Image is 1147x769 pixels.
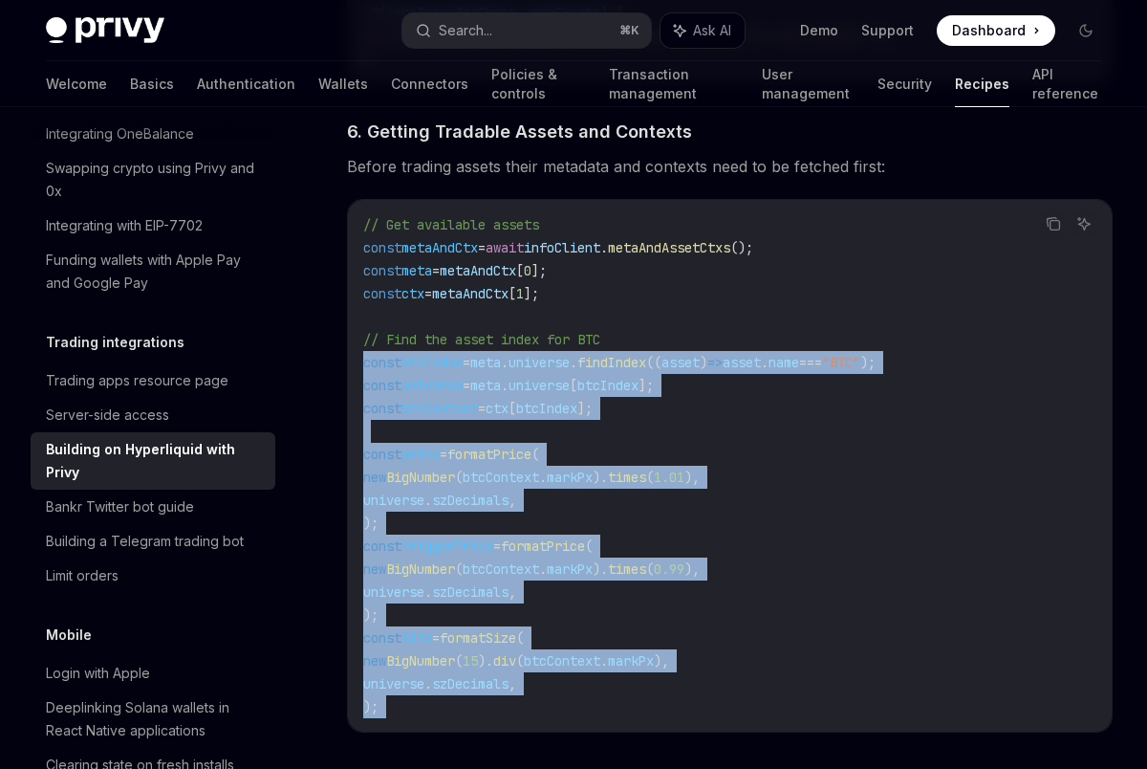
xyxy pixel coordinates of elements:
span: ( [455,652,463,670]
div: Integrating with EIP-7702 [46,214,203,237]
span: ( [531,446,539,463]
span: btcIndex [401,354,463,371]
span: ) [700,354,707,371]
span: = [463,354,470,371]
a: User management [762,61,855,107]
h5: Trading integrations [46,331,184,354]
span: , [509,675,516,692]
a: Swapping crypto using Privy and 0x [31,151,275,209]
a: API reference [1032,61,1101,107]
span: new [363,560,386,578]
span: . [501,377,509,394]
span: universe [509,377,570,394]
span: btcIndex [577,377,638,394]
span: size [401,629,432,647]
span: ), [654,652,669,670]
span: const [363,354,401,371]
div: Building a Telegram trading bot [46,530,244,553]
span: ). [478,652,493,670]
div: Swapping crypto using Privy and 0x [46,157,264,203]
span: = [424,285,432,302]
div: Search... [439,19,492,42]
span: const [363,262,401,279]
a: Authentication [197,61,295,107]
span: markPx [608,652,654,670]
span: btcIndex [516,400,577,417]
a: Basics [130,61,174,107]
a: Policies & controls [491,61,586,107]
span: 15 [463,652,478,670]
span: ); [363,606,379,624]
span: ); [860,354,876,371]
span: (); [730,239,753,256]
a: Trading apps resource page [31,363,275,398]
h5: Mobile [46,624,92,647]
span: , [509,492,516,509]
span: = [463,377,470,394]
span: . [761,354,768,371]
span: [ [509,285,516,302]
button: Ask AI [660,13,745,48]
span: = [432,629,440,647]
span: . [424,675,432,692]
span: ( [516,629,524,647]
span: meta [470,377,501,394]
span: btcContext [463,560,539,578]
a: Deeplinking Solana wallets in React Native applications [31,691,275,748]
span: => [707,354,723,371]
a: Security [877,61,932,107]
span: const [363,538,401,555]
span: universe [509,354,570,371]
span: , [509,583,516,601]
span: = [440,446,447,463]
button: Ask AI [1071,211,1096,236]
span: . [600,652,608,670]
span: const [363,377,401,394]
div: Limit orders [46,564,119,587]
span: ( [646,469,654,486]
span: 6. Getting Tradable Assets and Contexts [347,119,692,144]
span: BigNumber [386,469,455,486]
span: div [493,652,516,670]
span: metaAndCtx [440,262,516,279]
div: Funding wallets with Apple Pay and Google Pay [46,249,264,295]
span: Ask AI [693,21,731,40]
span: ), [684,560,700,578]
button: Toggle dark mode [1071,15,1101,46]
span: ( [455,469,463,486]
a: Demo [800,21,838,40]
span: ); [363,515,379,532]
span: ctx [401,285,424,302]
span: Before trading assets their metadata and contexts need to be fetched first: [347,153,1113,180]
span: szDecimals [432,492,509,509]
span: szDecimals [432,675,509,692]
span: btcContext [463,469,539,486]
span: 0.99 [654,560,684,578]
span: = [432,262,440,279]
div: Trading apps resource page [46,369,228,392]
span: times [608,469,646,486]
span: "BTC" [822,354,860,371]
span: ( [516,652,524,670]
span: Dashboard [952,21,1026,40]
span: const [363,400,401,417]
span: universe [363,583,424,601]
a: Support [861,21,914,40]
a: Welcome [46,61,107,107]
span: . [424,583,432,601]
div: Server-side access [46,404,169,427]
span: . [539,560,547,578]
span: markPx [547,560,593,578]
span: BigNumber [386,652,455,670]
span: ]; [524,285,539,302]
button: Search...⌘K [402,13,650,48]
a: Recipes [955,61,1009,107]
span: times [608,560,646,578]
a: Wallets [318,61,368,107]
span: [ [516,262,524,279]
span: . [424,492,432,509]
div: Bankr Twitter bot guide [46,495,194,518]
span: [ [509,400,516,417]
a: Building a Telegram trading bot [31,524,275,559]
span: metaAndAssetCtxs [608,239,730,256]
